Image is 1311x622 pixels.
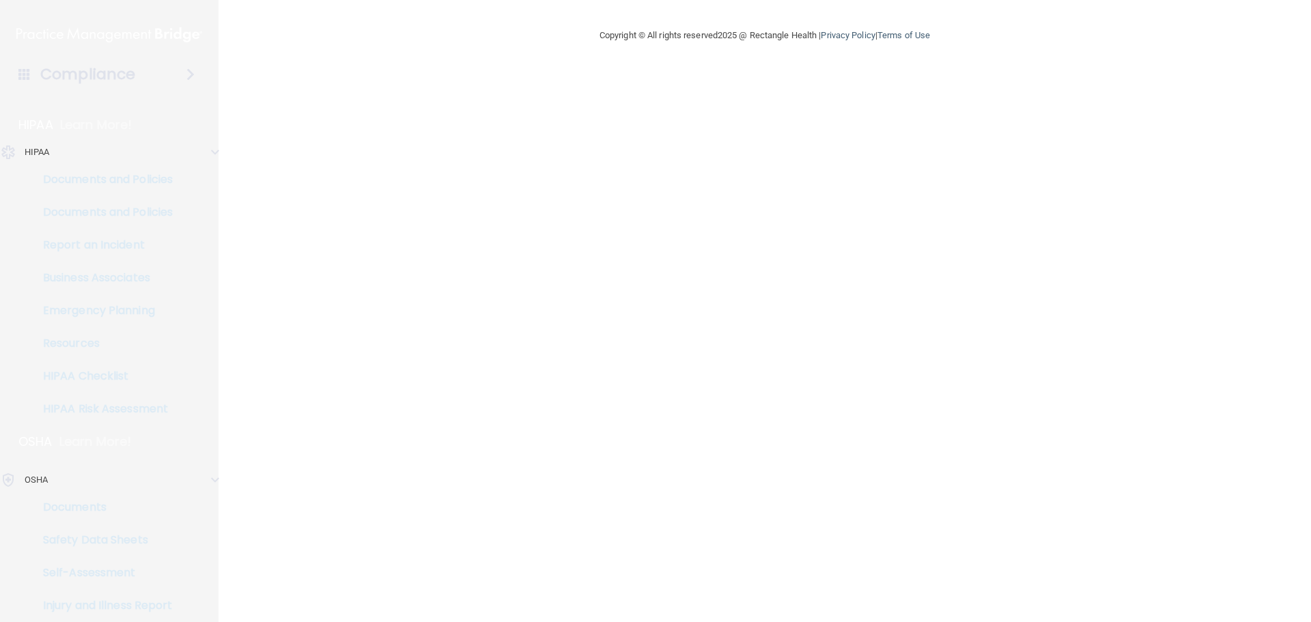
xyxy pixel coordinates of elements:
p: HIPAA [25,144,50,160]
p: Injury and Illness Report [9,599,195,612]
h4: Compliance [40,65,135,84]
p: HIPAA [18,117,53,133]
p: Business Associates [9,271,195,285]
p: Self-Assessment [9,566,195,580]
a: Terms of Use [877,30,930,40]
p: HIPAA Risk Assessment [9,402,195,416]
p: Report an Incident [9,238,195,252]
p: Resources [9,337,195,350]
p: Emergency Planning [9,304,195,317]
a: Privacy Policy [821,30,875,40]
p: OSHA [25,472,48,488]
p: HIPAA Checklist [9,369,195,383]
p: Learn More! [60,117,132,133]
div: Copyright © All rights reserved 2025 @ Rectangle Health | | [516,14,1014,57]
img: PMB logo [16,21,202,48]
p: Learn More! [59,434,132,450]
p: Safety Data Sheets [9,533,195,547]
p: OSHA [18,434,53,450]
p: Documents and Policies [9,206,195,219]
p: Documents and Policies [9,173,195,186]
p: Documents [9,500,195,514]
